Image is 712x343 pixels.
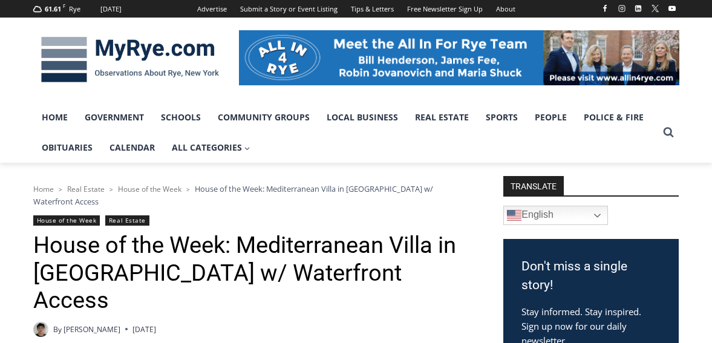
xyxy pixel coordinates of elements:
a: Real Estate [407,102,477,132]
a: Real Estate [67,184,105,194]
a: [PERSON_NAME] [64,324,120,335]
h1: House of the Week: Mediterranean Villa in [GEOGRAPHIC_DATA] w/ Waterfront Access [33,232,472,315]
a: Instagram [615,1,629,16]
a: Calendar [101,132,163,163]
strong: TRANSLATE [503,176,564,195]
a: Local Business [318,102,407,132]
img: All in for Rye [239,30,679,85]
a: House of the Week [118,184,181,194]
h3: Don't miss a single story! [521,257,661,295]
a: House of the Week [33,215,100,226]
a: Facebook [598,1,612,16]
a: People [526,102,575,132]
a: Author image [33,322,48,337]
a: Community Groups [209,102,318,132]
a: Linkedin [631,1,645,16]
nav: Breadcrumbs [33,183,472,207]
div: Rye [69,4,80,15]
a: Home [33,184,54,194]
a: Sports [477,102,526,132]
a: English [503,206,608,225]
span: 61.61 [45,4,61,13]
a: YouTube [665,1,679,16]
span: By [53,324,62,335]
nav: Primary Navigation [33,102,658,163]
a: Government [76,102,152,132]
img: en [507,208,521,223]
div: [DATE] [100,4,122,15]
span: > [186,185,190,194]
a: Obituaries [33,132,101,163]
button: View Search Form [658,122,679,143]
a: Schools [152,102,209,132]
span: F [63,2,65,9]
a: All Categories [163,132,259,163]
span: > [59,185,62,194]
time: [DATE] [132,324,156,335]
span: House of the Week: Mediterranean Villa in [GEOGRAPHIC_DATA] w/ Waterfront Access [33,183,433,206]
a: X [648,1,662,16]
img: Patel, Devan - bio cropped 200x200 [33,322,48,337]
img: MyRye.com [33,28,227,91]
span: All Categories [172,141,250,154]
span: > [109,185,113,194]
a: Police & Fire [575,102,652,132]
a: Real Estate [105,215,149,226]
a: Home [33,102,76,132]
